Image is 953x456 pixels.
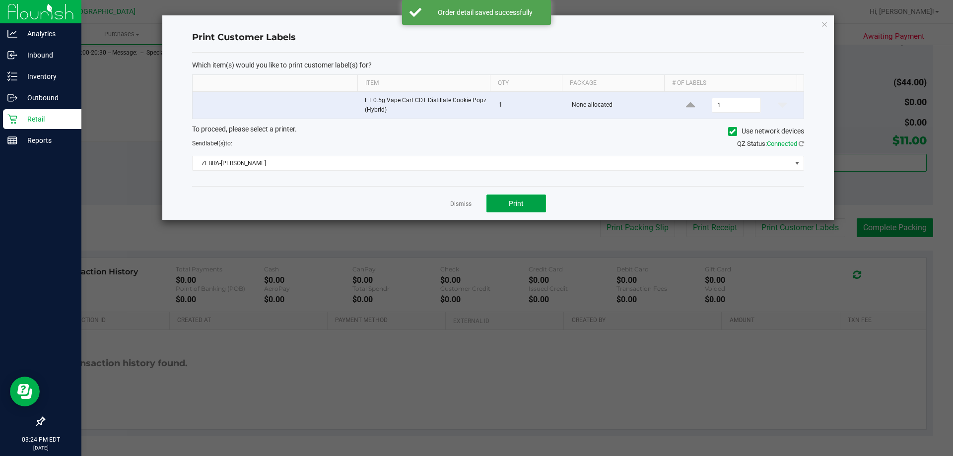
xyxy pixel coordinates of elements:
th: Qty [490,75,562,92]
span: Print [509,199,524,207]
label: Use network devices [728,126,804,136]
inline-svg: Inbound [7,50,17,60]
div: Order detail saved successfully [427,7,544,17]
p: 03:24 PM EDT [4,435,77,444]
p: Analytics [17,28,77,40]
p: Reports [17,134,77,146]
a: Dismiss [450,200,472,208]
inline-svg: Retail [7,114,17,124]
span: Connected [767,140,797,147]
inline-svg: Outbound [7,93,17,103]
inline-svg: Analytics [7,29,17,39]
span: QZ Status: [737,140,804,147]
td: None allocated [566,92,670,119]
button: Print [486,195,546,212]
p: Which item(s) would you like to print customer label(s) for? [192,61,804,69]
span: label(s) [205,140,225,147]
h4: Print Customer Labels [192,31,804,44]
p: Outbound [17,92,77,104]
td: 1 [493,92,566,119]
span: ZEBRA-[PERSON_NAME] [193,156,791,170]
inline-svg: Reports [7,135,17,145]
p: [DATE] [4,444,77,452]
p: Inbound [17,49,77,61]
td: FT 0.5g Vape Cart CDT Distillate Cookie Popz (Hybrid) [359,92,493,119]
div: To proceed, please select a printer. [185,124,812,139]
inline-svg: Inventory [7,71,17,81]
iframe: Resource center [10,377,40,406]
th: Package [562,75,664,92]
th: Item [357,75,490,92]
p: Retail [17,113,77,125]
th: # of labels [664,75,797,92]
span: Send to: [192,140,232,147]
p: Inventory [17,70,77,82]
